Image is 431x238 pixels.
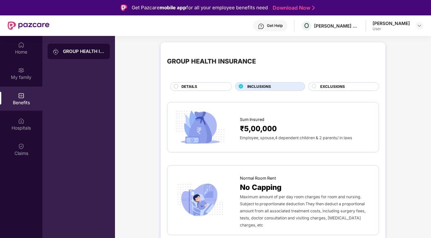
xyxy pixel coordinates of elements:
[18,143,24,149] img: svg+xml;base64,PHN2ZyBpZD0iQ2xhaW0iIHhtbG5zPSJodHRwOi8vd3d3LnczLm9yZy8yMDAwL3N2ZyIgd2lkdGg9IjIwIi...
[267,23,283,28] div: Get Help
[258,23,264,30] img: svg+xml;base64,PHN2ZyBpZD0iSGVscC0zMngzMiIgeG1sbnM9Imh0dHA6Ly93d3cudzMub3JnLzIwMDAvc3ZnIiB3aWR0aD...
[181,84,197,89] span: DETAILS
[18,67,24,73] img: svg+xml;base64,PHN2ZyB3aWR0aD0iMjAiIGhlaWdodD0iMjAiIHZpZXdCb3g9IjAgMCAyMCAyMCIgZmlsbD0ibm9uZSIgeG...
[18,118,24,124] img: svg+xml;base64,PHN2ZyBpZD0iSG9zcGl0YWxzIiB4bWxucz0iaHR0cDovL3d3dy53My5vcmcvMjAwMC9zdmciIHdpZHRoPS...
[273,4,313,11] a: Download Now
[132,4,268,12] div: Get Pazcare for all your employee benefits need
[240,116,264,123] span: Sum Insured
[240,175,276,182] span: Normal Room Rent
[121,4,127,11] img: Logo
[240,123,277,134] span: ₹5,00,000
[18,92,24,99] img: svg+xml;base64,PHN2ZyBpZD0iQmVuZWZpdHMiIHhtbG5zPSJodHRwOi8vd3d3LnczLm9yZy8yMDAwL3N2ZyIgd2lkdGg9Ij...
[174,182,227,218] img: icon
[320,84,345,89] span: EXCLUSIONS
[167,56,256,66] div: GROUP HEALTH INSURANCE
[240,182,282,193] span: No Capping
[18,42,24,48] img: svg+xml;base64,PHN2ZyBpZD0iSG9tZSIgeG1sbnM9Imh0dHA6Ly93d3cudzMub3JnLzIwMDAvc3ZnIiB3aWR0aD0iMjAiIG...
[312,4,315,11] img: Stroke
[417,23,422,28] img: svg+xml;base64,PHN2ZyBpZD0iRHJvcGRvd24tMzJ4MzIiIHhtbG5zPSJodHRwOi8vd3d3LnczLm9yZy8yMDAwL3N2ZyIgd2...
[160,4,186,11] strong: mobile app
[240,135,352,140] span: Employee, spouse,4 dependent children & 2 parents/ in laws
[304,22,309,30] span: O
[373,26,410,31] div: User
[373,20,410,26] div: [PERSON_NAME]
[53,48,59,55] img: svg+xml;base64,PHN2ZyB3aWR0aD0iMjAiIGhlaWdodD0iMjAiIHZpZXdCb3g9IjAgMCAyMCAyMCIgZmlsbD0ibm9uZSIgeG...
[174,109,227,146] img: icon
[314,23,359,29] div: [PERSON_NAME] GLOBAL INVESTMENT PLATFORM PRIVATE LIMITED
[247,84,271,89] span: INCLUSIONS
[8,21,49,30] img: New Pazcare Logo
[63,48,105,55] div: GROUP HEALTH INSURANCE
[240,194,365,227] span: Maximum amount of per day room charges for room and nursing. Subject to proportionate deduction.T...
